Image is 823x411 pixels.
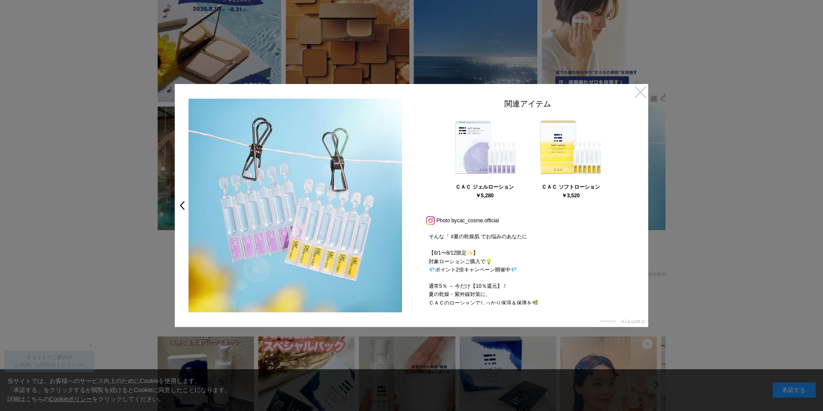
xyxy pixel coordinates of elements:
[189,99,402,312] img: e9080110-2029-4bc3-a5c4-f38255969831-large.jpg
[562,193,580,198] div: ￥3,520
[452,115,517,180] img: 060056.jpg
[633,84,648,100] a: ×
[436,215,457,226] span: Photo by
[174,198,186,213] a: <
[538,115,603,180] img: 060053.jpg
[420,99,635,113] div: 関連アイテム
[476,193,494,198] div: ￥5,280
[533,183,609,191] div: ＣＡＣ ソフトローション
[447,183,523,191] div: ＣＡＣ ジェルローション
[457,218,499,224] a: cac_cosme.official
